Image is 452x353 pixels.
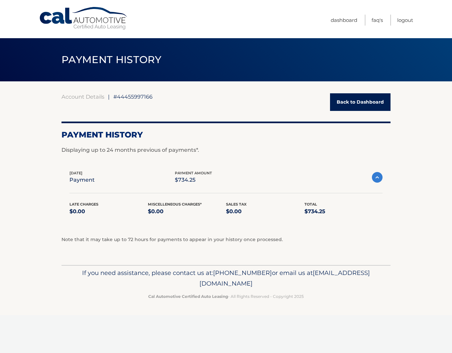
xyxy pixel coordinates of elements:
[226,207,304,216] p: $0.00
[69,175,95,185] p: payment
[330,93,391,111] a: Back to Dashboard
[175,171,212,175] span: payment amount
[372,172,383,183] img: accordion-active.svg
[61,130,391,140] h2: Payment History
[226,202,247,207] span: Sales Tax
[148,207,226,216] p: $0.00
[108,93,110,100] span: |
[69,171,82,175] span: [DATE]
[304,207,383,216] p: $734.25
[304,202,317,207] span: Total
[39,7,129,30] a: Cal Automotive
[372,15,383,26] a: FAQ's
[61,53,162,66] span: PAYMENT HISTORY
[331,15,357,26] a: Dashboard
[69,207,148,216] p: $0.00
[69,202,98,207] span: Late Charges
[213,269,272,277] span: [PHONE_NUMBER]
[397,15,413,26] a: Logout
[61,236,391,244] p: Note that it may take up to 72 hours for payments to appear in your history once processed.
[66,293,386,300] p: - All Rights Reserved - Copyright 2025
[61,146,391,154] p: Displaying up to 24 months previous of payments*.
[61,93,104,100] a: Account Details
[66,268,386,289] p: If you need assistance, please contact us at: or email us at
[148,202,202,207] span: Miscelleneous Charges*
[175,175,212,185] p: $734.25
[148,294,228,299] strong: Cal Automotive Certified Auto Leasing
[113,93,153,100] span: #44455997166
